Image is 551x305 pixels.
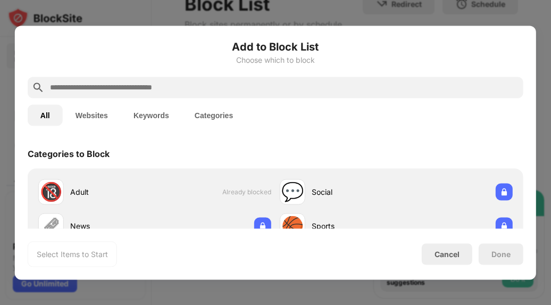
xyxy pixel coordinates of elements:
button: Categories [182,104,246,126]
button: Websites [63,104,121,126]
span: Already blocked [222,188,271,196]
button: All [28,104,63,126]
div: 🔞 [40,181,62,203]
div: Cancel [435,250,460,259]
h6: Add to Block List [28,38,523,54]
div: 💬 [281,181,304,203]
div: Select Items to Start [37,249,108,259]
div: 🏀 [281,215,304,237]
div: Sports [312,220,396,232]
button: Keywords [121,104,182,126]
div: News [70,220,155,232]
div: Done [491,250,511,258]
div: 🗞 [42,215,60,237]
div: Choose which to block [28,55,523,64]
div: Social [312,186,396,197]
img: search.svg [32,81,45,94]
div: Adult [70,186,155,197]
div: Categories to Block [28,148,110,159]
